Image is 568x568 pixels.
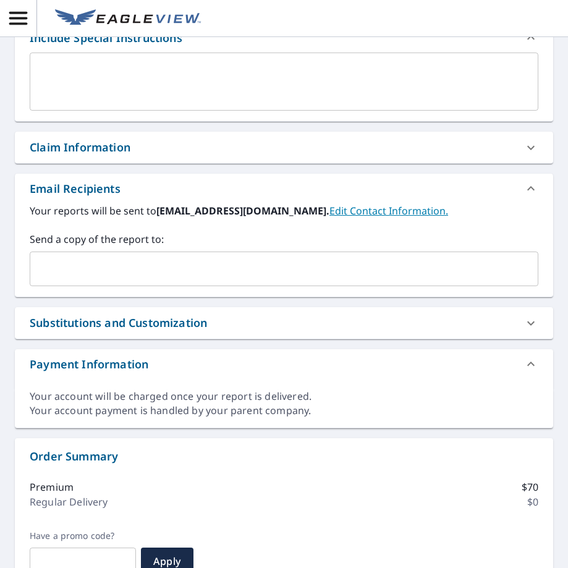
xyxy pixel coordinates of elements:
[156,204,329,218] b: [EMAIL_ADDRESS][DOMAIN_NAME].
[30,315,207,331] div: Substitutions and Customization
[30,448,538,465] p: Order Summary
[15,132,553,163] div: Claim Information
[522,480,538,494] p: $70
[48,2,208,35] a: EV Logo
[30,139,130,156] div: Claim Information
[15,349,553,379] div: Payment Information
[30,389,538,404] div: Your account will be charged once your report is delivered.
[30,494,108,509] p: Regular Delivery
[30,30,182,46] div: Include Special Instructions
[15,307,553,339] div: Substitutions and Customization
[15,23,553,53] div: Include Special Instructions
[329,204,448,218] a: EditContactInfo
[30,232,538,247] label: Send a copy of the report to:
[30,356,148,373] div: Payment Information
[151,554,184,568] span: Apply
[30,480,74,494] p: Premium
[55,9,201,28] img: EV Logo
[30,404,538,418] div: Your account payment is handled by your parent company.
[15,174,553,203] div: Email Recipients
[30,530,136,541] label: Have a promo code?
[527,494,538,509] p: $0
[30,180,121,197] div: Email Recipients
[30,203,538,218] label: Your reports will be sent to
